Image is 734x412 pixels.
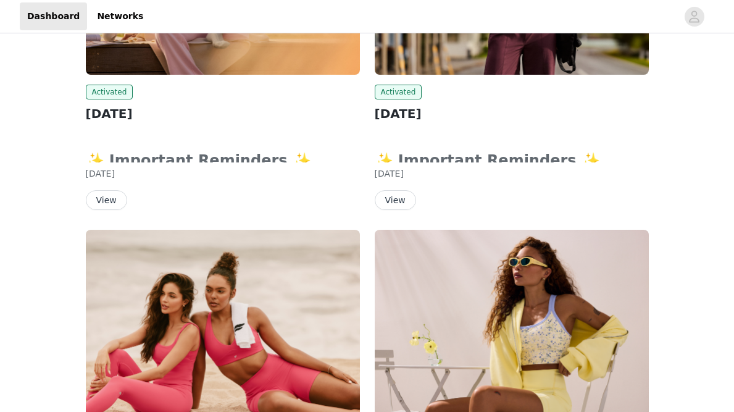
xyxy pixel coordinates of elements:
[86,190,127,210] button: View
[86,152,319,169] strong: ✨ Important Reminders ✨
[688,7,700,27] div: avatar
[20,2,87,30] a: Dashboard
[86,196,127,205] a: View
[375,196,416,205] a: View
[90,2,151,30] a: Networks
[375,85,422,99] span: Activated
[86,104,360,123] h2: [DATE]
[375,104,649,123] h2: [DATE]
[86,169,115,179] span: [DATE]
[375,169,404,179] span: [DATE]
[375,152,608,169] strong: ✨ Important Reminders ✨
[375,190,416,210] button: View
[86,85,133,99] span: Activated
